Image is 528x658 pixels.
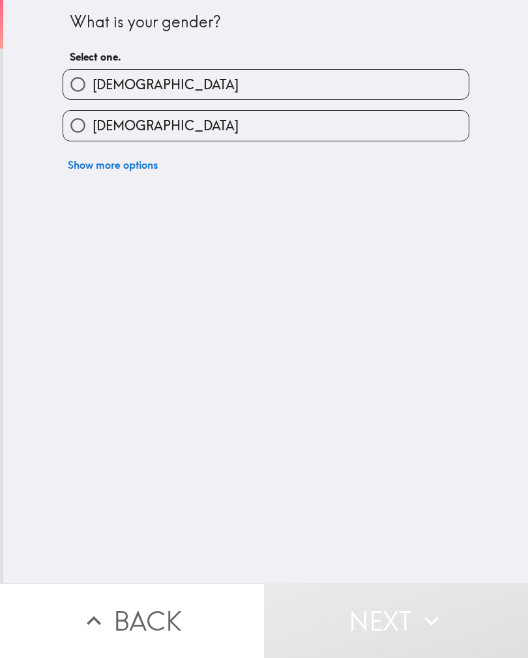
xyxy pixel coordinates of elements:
button: Show more options [63,152,163,178]
button: [DEMOGRAPHIC_DATA] [63,70,469,99]
div: What is your gender? [70,11,462,33]
span: [DEMOGRAPHIC_DATA] [93,117,239,135]
span: [DEMOGRAPHIC_DATA] [93,76,239,94]
button: [DEMOGRAPHIC_DATA] [63,111,469,140]
h6: Select one. [70,50,462,64]
button: Next [264,583,528,658]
